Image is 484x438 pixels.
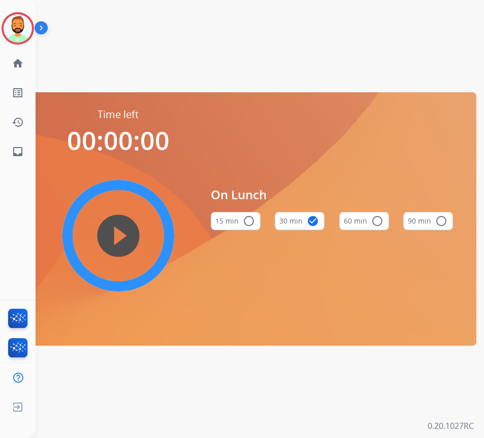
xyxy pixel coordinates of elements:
[435,215,447,227] mat-icon: radio_button_unchecked
[428,420,474,432] p: 0.20.1027RC
[243,215,255,227] mat-icon: radio_button_unchecked
[12,87,24,99] mat-icon: list_alt
[12,116,24,128] mat-icon: history
[339,212,389,230] button: 60 min
[371,215,383,227] mat-icon: radio_button_unchecked
[4,14,32,43] img: avatar
[112,230,124,242] mat-icon: play_circle_filled
[98,107,139,122] span: Time left
[275,212,325,230] button: 30 min
[12,57,24,69] mat-icon: home
[211,212,261,230] button: 15 min
[67,123,170,158] span: 00:00:00
[307,215,319,227] mat-icon: check_circle
[12,145,24,158] mat-icon: inbox
[403,212,453,230] button: 90 min
[211,186,454,204] span: On Lunch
